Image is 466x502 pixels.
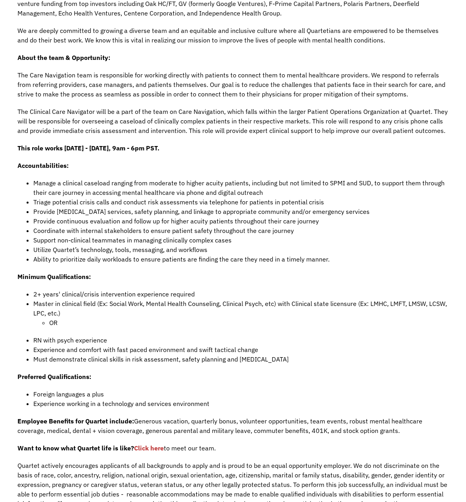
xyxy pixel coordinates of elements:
[33,236,232,244] span: Support non-clinical teammates in managing clinically complex cases
[33,246,207,254] span: Utilize Quartet’s technology, tools, messaging, and workflows
[17,443,449,453] p: to meet our team.
[17,273,91,281] strong: Minimum Qualifications:
[17,162,69,169] strong: Accountabilities:
[33,227,294,235] span: Coordinate with internal stakeholders to ensure patient safety throughout the care journey
[33,355,289,363] span: Must demonstrate clinical skills in risk assessment, safety planning and [MEDICAL_DATA]
[33,300,447,317] span: Master in clinical field (Ex: Social Work, Mental Health Counseling, Clinical Psych, etc) with Cl...
[17,108,448,135] span: The Clinical Care Navigator will be a part of the team on Care Navigation, which falls within the...
[17,416,449,435] p: Generous vacation, quarterly bonus, volunteer opportunities, team events, robust mental healthcar...
[17,444,134,452] strong: Want to know what Quartet life is like?
[33,208,370,215] span: Provide [MEDICAL_DATA] services, safety planning, and linkage to appropriate community and/or eme...
[17,71,445,98] span: The Care Navigation team is responsible for working directly with patients to connect them to men...
[33,336,107,344] span: RN with psych experience
[33,198,324,206] span: Triage potential crisis calls and conduct risk assessments via telephone for patients in potentia...
[33,390,104,398] span: Foreign languages a plus
[134,444,164,452] a: Click here
[33,346,258,354] span: Experience and comfort with fast paced environment and swift tactical change
[49,319,58,327] span: OR
[17,54,110,62] strong: About the team & Opportunity:
[17,26,449,45] p: We are deeply committed to growing a diverse team and an equitable and inclusive culture where al...
[33,290,195,298] span: 2+ years' clinical/crisis intervention experience required
[33,400,209,408] span: Experience working in a technology and services environment
[17,144,159,152] strong: This role works [DATE] - [DATE], 9am - 6pm PST.
[17,373,91,381] strong: Preferred Qualifications:
[17,417,134,425] strong: Employee Benefits for Quartet include:
[33,179,445,196] span: Manage a clinical caseload ranging from moderate to higher acuity patients, including but not lim...
[33,255,330,263] span: Ability to prioritize daily workloads to ensure patients are finding the care they need in a time...
[33,217,319,225] span: Provide continuous evaluation and follow up for higher acuity patients throughout their care journey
